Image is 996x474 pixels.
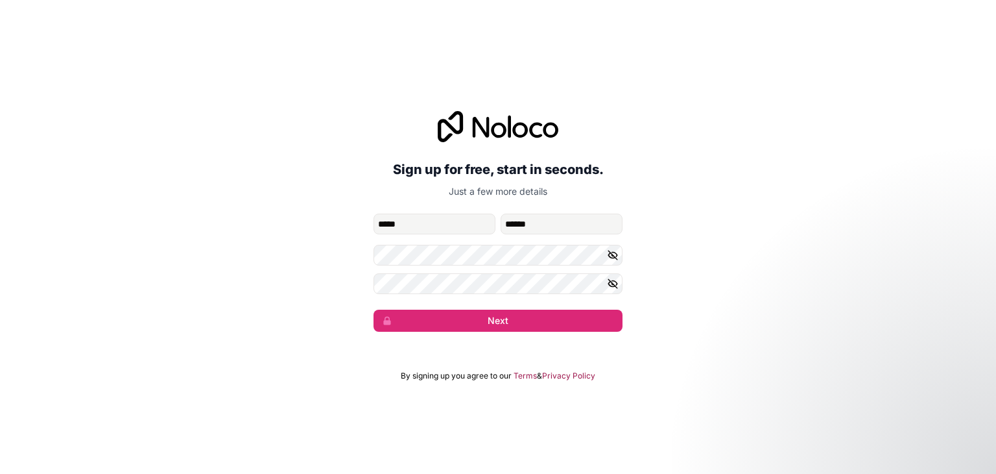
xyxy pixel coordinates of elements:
input: Confirm password [373,273,622,294]
a: Terms [514,371,537,381]
button: Next [373,310,622,332]
input: given-name [373,214,495,234]
h2: Sign up for free, start in seconds. [373,158,622,181]
a: Privacy Policy [542,371,595,381]
input: Password [373,245,622,266]
span: By signing up you agree to our [401,371,512,381]
span: & [537,371,542,381]
p: Just a few more details [373,185,622,198]
input: family-name [501,214,622,234]
iframe: Intercom notifications message [737,377,996,468]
